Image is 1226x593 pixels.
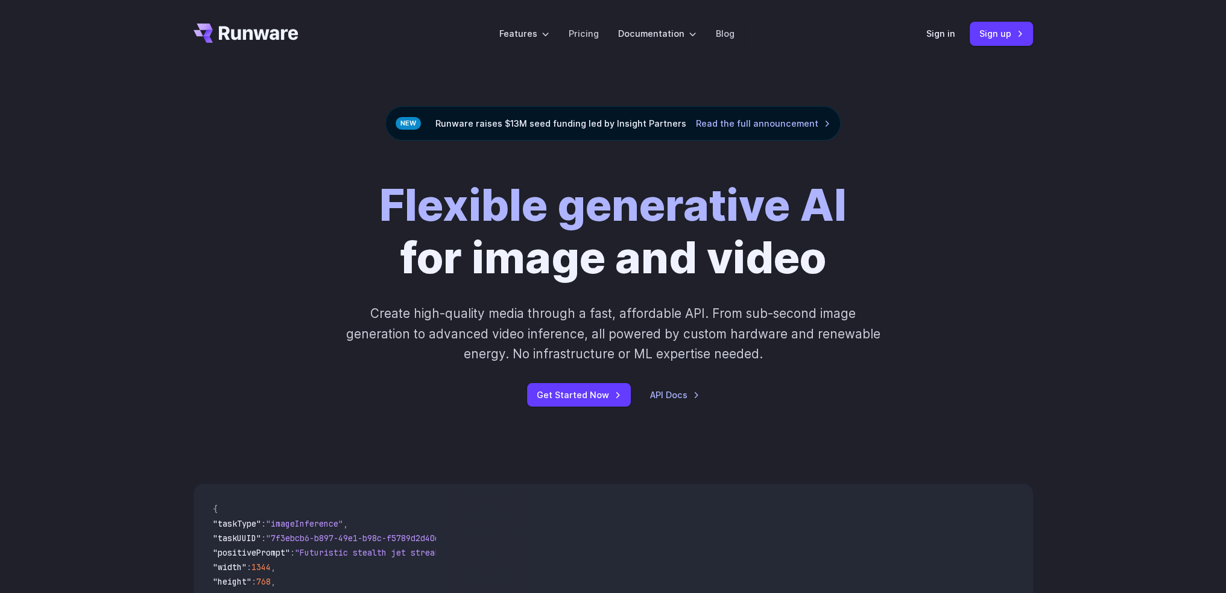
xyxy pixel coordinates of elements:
[261,518,266,529] span: :
[251,576,256,587] span: :
[271,562,276,572] span: ,
[343,518,348,529] span: ,
[290,547,295,558] span: :
[344,303,882,364] p: Create high-quality media through a fast, affordable API. From sub-second image generation to adv...
[266,533,449,544] span: "7f3ebcb6-b897-49e1-b98c-f5789d2d40d7"
[266,518,343,529] span: "imageInference"
[251,562,271,572] span: 1344
[213,533,261,544] span: "taskUUID"
[213,547,290,558] span: "positivePrompt"
[926,27,955,40] a: Sign in
[379,179,847,284] h1: for image and video
[271,576,276,587] span: ,
[569,27,599,40] a: Pricing
[213,576,251,587] span: "height"
[213,562,247,572] span: "width"
[213,518,261,529] span: "taskType"
[194,24,299,43] a: Go to /
[499,27,549,40] label: Features
[261,533,266,544] span: :
[213,504,218,515] span: {
[385,106,841,141] div: Runware raises $13M seed funding led by Insight Partners
[247,562,251,572] span: :
[256,576,271,587] span: 768
[696,116,830,130] a: Read the full announcement
[527,383,631,407] a: Get Started Now
[618,27,697,40] label: Documentation
[650,388,700,402] a: API Docs
[295,547,734,558] span: "Futuristic stealth jet streaking through a neon-lit cityscape with glowing purple exhaust"
[379,179,847,232] strong: Flexible generative AI
[716,27,735,40] a: Blog
[970,22,1033,45] a: Sign up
